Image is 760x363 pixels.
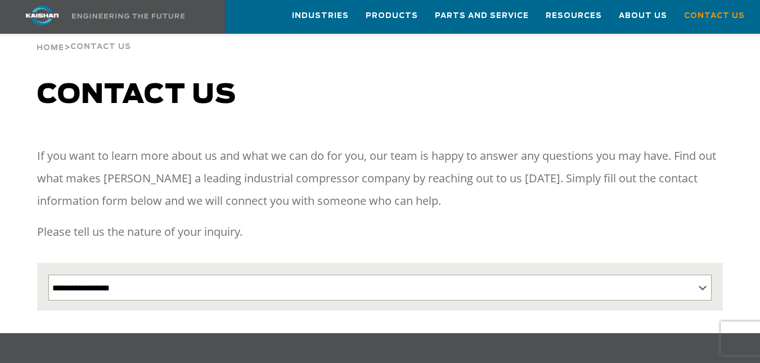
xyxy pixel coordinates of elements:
div: > [37,14,131,57]
a: About Us [619,1,667,31]
a: Industries [292,1,349,31]
span: Resources [546,10,602,23]
p: If you want to learn more about us and what we can do for you, our team is happy to answer any qu... [37,145,723,212]
span: Industries [292,10,349,23]
span: About Us [619,10,667,23]
span: Contact Us [684,10,745,23]
span: Contact us [37,82,236,109]
a: Contact Us [684,1,745,31]
span: Parts and Service [435,10,529,23]
span: Home [37,44,64,52]
img: Engineering the future [72,14,185,19]
a: Products [366,1,418,31]
a: Resources [546,1,602,31]
a: Home [37,42,64,52]
span: Products [366,10,418,23]
a: Parts and Service [435,1,529,31]
p: Please tell us the nature of your inquiry. [37,221,723,243]
span: Contact Us [70,43,131,51]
